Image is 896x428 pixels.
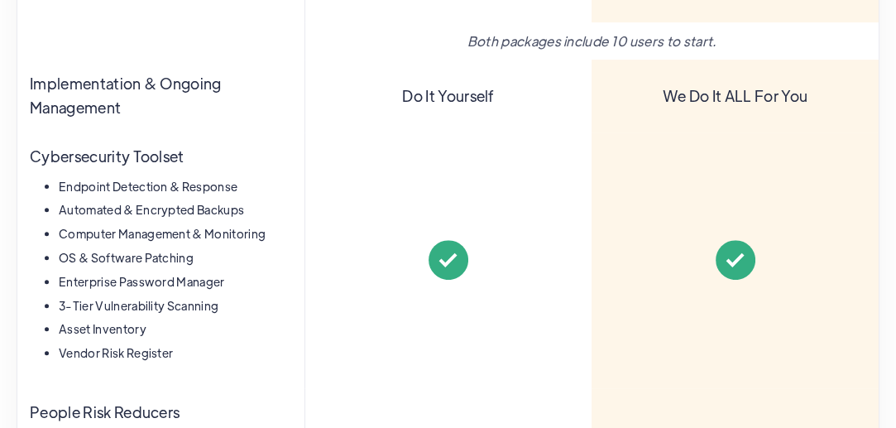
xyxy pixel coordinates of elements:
[813,349,896,428] iframe: Chat Widget
[30,401,180,425] div: People Risk Reducers
[59,272,292,292] li: Enterprise Password Manager
[59,200,292,220] li: Automated & Encrypted Backups
[59,296,292,316] li: 3-Tier Vulnerability Scanning
[467,32,717,50] em: Both packages include 10 users to start.
[59,248,292,268] li: OS & Software Patching
[30,72,292,120] div: Implementation & Ongoing Management
[663,84,807,108] div: We Do It ALL For You
[402,84,494,108] div: Do It Yourself
[30,145,184,169] div: Cybersecurity Toolset
[59,320,292,339] li: Asset Inventory
[59,344,292,363] li: Vendor Risk Register
[59,177,292,197] li: Endpoint Detection & Response
[59,224,292,244] li: Computer Management & Monitoring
